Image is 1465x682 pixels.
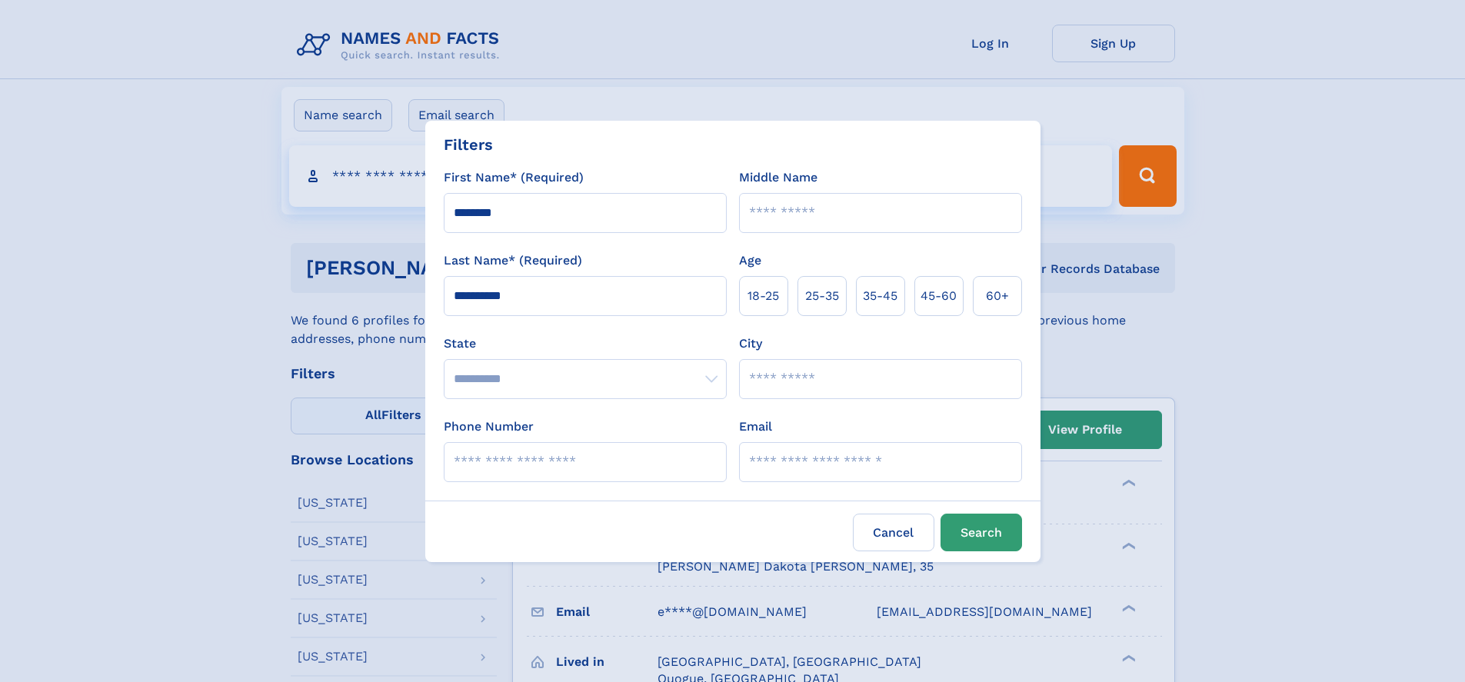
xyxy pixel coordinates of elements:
label: Last Name* (Required) [444,251,582,270]
label: State [444,334,727,353]
span: 45‑60 [921,287,957,305]
label: Email [739,418,772,436]
button: Search [941,514,1022,551]
span: 18‑25 [747,287,779,305]
label: Middle Name [739,168,817,187]
label: First Name* (Required) [444,168,584,187]
div: Filters [444,133,493,156]
label: Phone Number [444,418,534,436]
label: Age [739,251,761,270]
label: Cancel [853,514,934,551]
span: 35‑45 [863,287,897,305]
span: 25‑35 [805,287,839,305]
label: City [739,334,762,353]
span: 60+ [986,287,1009,305]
